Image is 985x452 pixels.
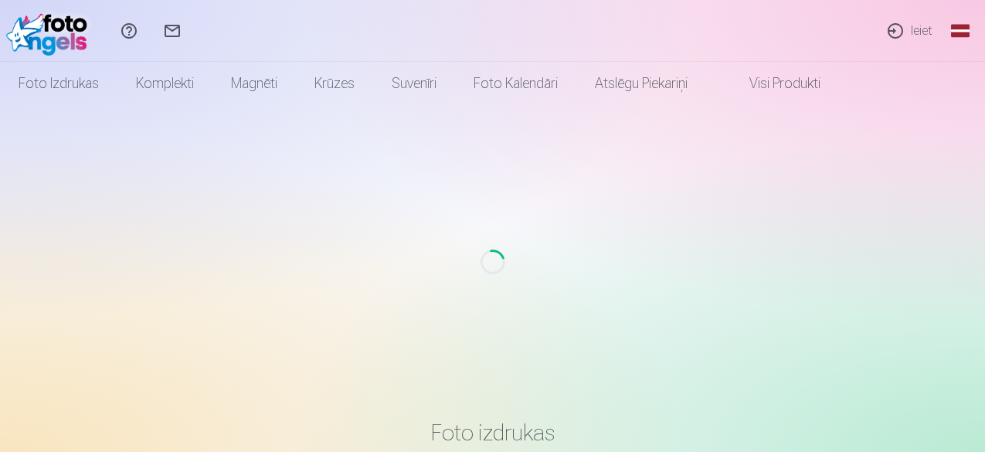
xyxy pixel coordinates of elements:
[42,419,944,447] h3: Foto izdrukas
[706,62,839,105] a: Visi produkti
[455,62,576,105] a: Foto kalendāri
[6,6,95,56] img: /fa1
[576,62,706,105] a: Atslēgu piekariņi
[296,62,373,105] a: Krūzes
[373,62,455,105] a: Suvenīri
[117,62,212,105] a: Komplekti
[212,62,296,105] a: Magnēti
